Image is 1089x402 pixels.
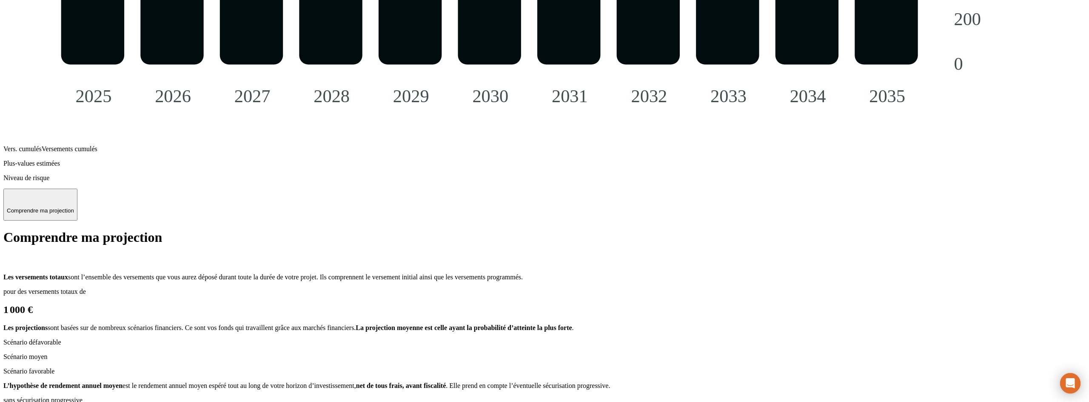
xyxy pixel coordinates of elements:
[356,324,572,331] span: La projection moyenne est celle ayant la probabilité d’atteinte la plus forte
[48,324,356,331] span: sont basées sur de nombreux scénarios financiers. Ce sont vos fonds qui travaillent grâce aux mar...
[790,86,826,106] tspan: 2034
[7,207,74,214] p: Comprendre ma projection
[3,273,68,281] span: Les versements totaux
[3,174,1086,182] p: Niveau de risque
[155,86,191,106] tspan: 2026
[446,382,610,389] span: . Elle prend en compte l’éventuelle sécurisation progressive.
[393,86,429,106] tspan: 2029
[123,382,356,389] span: est le rendement annuel moyen espéré tout au long de votre horizon d’investissement,
[42,145,97,152] span: Versements cumulés
[954,54,963,74] tspan: 0
[954,9,981,29] tspan: 200
[3,324,48,331] span: Les projections
[3,160,1086,167] p: Plus-values estimées
[3,382,123,389] span: L’hypothèse de rendement annuel moyen
[314,86,350,106] tspan: 2028
[869,86,905,106] tspan: 2035
[3,230,1086,245] h1: Comprendre ma projection
[3,368,1086,375] p: Scénario favorable
[472,86,508,106] tspan: 2030
[572,324,574,331] span: .
[3,145,42,152] span: Vers. cumulés
[234,86,271,106] tspan: 2027
[3,189,77,221] button: Comprendre ma projection
[3,288,1086,296] p: pour des versements totaux de
[76,86,112,106] tspan: 2025
[710,86,747,106] tspan: 2033
[3,304,1086,316] h2: 1 000 €
[3,353,1086,361] p: Scénario moyen
[631,86,667,106] tspan: 2032
[68,273,523,281] span: sont l’ensemble des versements que vous aurez déposé durant toute la durée de votre projet. Ils c...
[552,86,588,106] tspan: 2031
[3,339,1086,346] p: Scénario défavorable
[1060,373,1080,393] div: Ouvrir le Messenger Intercom
[356,382,446,389] span: net de tous frais, avant fiscalité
